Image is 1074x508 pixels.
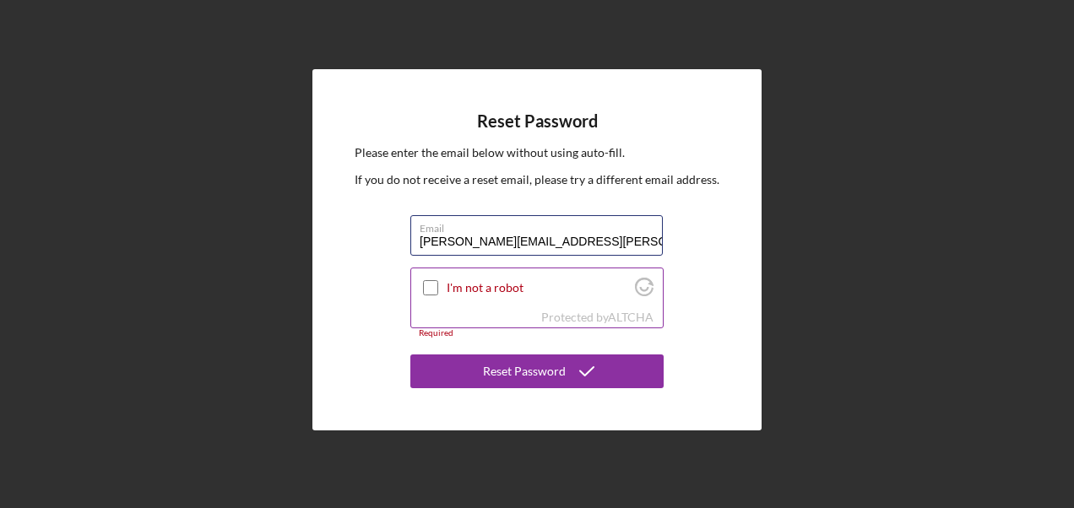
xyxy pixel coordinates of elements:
[483,354,566,388] div: Reset Password
[447,281,630,295] label: I'm not a robot
[420,216,663,235] label: Email
[410,328,664,338] div: Required
[635,284,654,299] a: Visit Altcha.org
[355,143,719,162] p: Please enter the email below without using auto-fill.
[410,354,664,388] button: Reset Password
[541,311,654,324] div: Protected by
[608,310,654,324] a: Visit Altcha.org
[477,111,598,131] h4: Reset Password
[355,170,719,189] p: If you do not receive a reset email, please try a different email address.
